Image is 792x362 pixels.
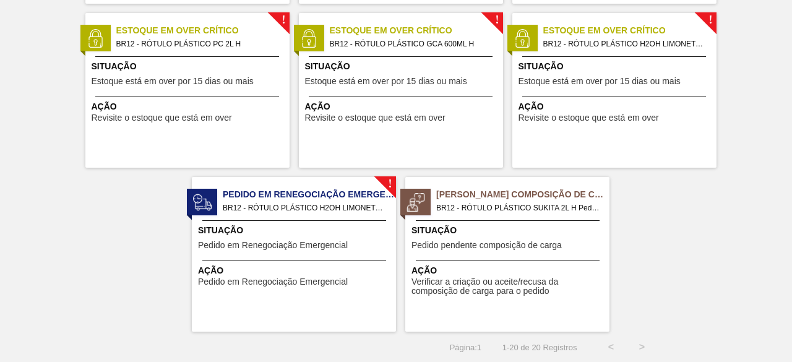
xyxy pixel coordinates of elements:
[411,241,562,250] span: Pedido pendente composição de carga
[543,24,717,37] span: Estoque em Over Crítico
[330,24,503,37] span: Estoque em Over Crítico
[305,60,500,73] span: Situação
[495,15,499,25] span: !
[388,179,392,189] span: !
[299,29,318,48] img: status
[92,100,286,113] span: Ação
[407,193,425,212] img: status
[116,37,280,51] span: BR12 - RÓTULO PLÁSTICO PC 2L H
[519,100,713,113] span: Ação
[223,201,386,215] span: BR12 - RÓTULO PLÁSTICO H2OH LIMONETO 1,5L H Pedido - 2023043
[198,241,348,250] span: Pedido em Renegociação Emergencial
[450,343,481,352] span: Página : 1
[513,29,532,48] img: status
[92,77,254,86] span: Estoque está em over por 15 dias ou mais
[411,277,606,296] span: Verificar a criação ou aceite/recusa da composição de carga para o pedido
[411,264,606,277] span: Ação
[543,37,707,51] span: BR12 - RÓTULO PLÁSTICO H2OH LIMONETO 500ML H
[436,188,609,201] span: Pedido Aguardando Composição de Carga
[519,60,713,73] span: Situação
[116,24,290,37] span: Estoque em Over Crítico
[519,77,681,86] span: Estoque está em over por 15 dias ou mais
[305,100,500,113] span: Ação
[193,193,212,212] img: status
[500,343,577,352] span: 1 - 20 de 20 Registros
[305,77,467,86] span: Estoque está em over por 15 dias ou mais
[282,15,285,25] span: !
[519,113,659,123] span: Revisite o estoque que está em over
[86,29,105,48] img: status
[330,37,493,51] span: BR12 - RÓTULO PLÁSTICO GCA 600ML H
[198,264,393,277] span: Ação
[411,224,606,237] span: Situação
[305,113,445,123] span: Revisite o estoque que está em over
[708,15,712,25] span: !
[92,113,232,123] span: Revisite o estoque que está em over
[198,224,393,237] span: Situação
[92,60,286,73] span: Situação
[436,201,600,215] span: BR12 - RÓTULO PLÁSTICO SUKITA 2L H Pedido - 2042423
[223,188,396,201] span: Pedido em Renegociação Emergencial
[198,277,348,287] span: Pedido em Renegociação Emergencial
